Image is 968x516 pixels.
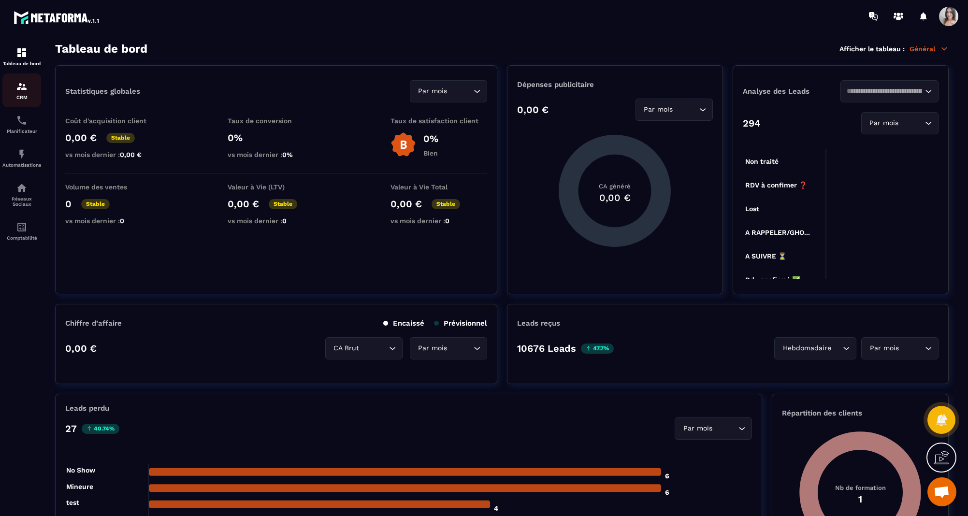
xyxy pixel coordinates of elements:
[2,196,41,207] p: Réseaux Sociaux
[745,276,801,284] tspan: Rdv confirmé ✅
[2,214,41,248] a: accountantaccountantComptabilité
[16,115,28,126] img: scheduler
[66,483,93,490] tspan: Mineure
[840,80,939,102] div: Search for option
[228,151,324,158] p: vs mois dernier :
[2,162,41,168] p: Automatisations
[390,132,416,158] img: b-badge-o.b3b20ee6.svg
[839,45,905,53] p: Afficher le tableau :
[282,151,293,158] span: 0%
[774,337,856,359] div: Search for option
[517,343,576,354] p: 10676 Leads
[780,343,833,354] span: Hebdomadaire
[282,217,287,225] span: 0
[65,151,162,158] p: vs mois dernier :
[2,40,41,73] a: formationformationTableau de bord
[745,252,787,260] tspan: A SUIVRE ⏳
[867,343,901,354] span: Par mois
[2,73,41,107] a: formationformationCRM
[636,99,713,121] div: Search for option
[66,466,96,474] tspan: No Show
[423,133,438,144] p: 0%
[745,158,779,165] tspan: Non traité
[416,86,449,97] span: Par mois
[65,343,97,354] p: 0,00 €
[743,87,841,96] p: Analyse des Leads
[714,423,736,434] input: Search for option
[361,343,387,354] input: Search for option
[120,151,142,158] span: 0,00 €
[517,104,549,115] p: 0,00 €
[867,118,901,129] span: Par mois
[445,217,449,225] span: 0
[65,198,72,210] p: 0
[16,221,28,233] img: accountant
[410,337,487,359] div: Search for option
[65,423,77,434] p: 27
[2,141,41,175] a: automationsautomationsAutomatisations
[269,199,297,209] p: Stable
[16,148,28,160] img: automations
[16,182,28,194] img: social-network
[390,183,487,191] p: Valeur à Vie Total
[65,87,140,96] p: Statistiques globales
[65,183,162,191] p: Volume des ventes
[745,181,808,189] tspan: RDV à confimer ❓
[675,417,752,440] div: Search for option
[66,499,79,506] tspan: test
[681,423,714,434] span: Par mois
[81,199,110,209] p: Stable
[901,118,923,129] input: Search for option
[861,337,939,359] div: Search for option
[16,47,28,58] img: formation
[517,80,713,89] p: Dépenses publicitaire
[390,198,422,210] p: 0,00 €
[228,198,259,210] p: 0,00 €
[675,104,697,115] input: Search for option
[390,117,487,125] p: Taux de satisfaction client
[517,319,560,328] p: Leads reçus
[383,319,424,328] p: Encaissé
[65,319,122,328] p: Chiffre d’affaire
[423,149,438,157] p: Bien
[927,477,956,506] a: Ouvrir le chat
[14,9,101,26] img: logo
[833,343,840,354] input: Search for option
[228,117,324,125] p: Taux de conversion
[449,343,471,354] input: Search for option
[106,133,135,143] p: Stable
[847,86,923,97] input: Search for option
[410,80,487,102] div: Search for option
[332,343,361,354] span: CA Brut
[432,199,460,209] p: Stable
[449,86,471,97] input: Search for option
[16,81,28,92] img: formation
[120,217,124,225] span: 0
[2,235,41,241] p: Comptabilité
[745,205,759,213] tspan: Lost
[2,95,41,100] p: CRM
[745,229,810,236] tspan: A RAPPELER/GHO...
[65,404,109,413] p: Leads perdu
[782,409,939,417] p: Répartition des clients
[82,424,119,434] p: 40.74%
[325,337,403,359] div: Search for option
[2,175,41,214] a: social-networksocial-networkRéseaux Sociaux
[65,117,162,125] p: Coût d'acquisition client
[55,42,147,56] h3: Tableau de bord
[228,217,324,225] p: vs mois dernier :
[2,107,41,141] a: schedulerschedulerPlanificateur
[228,183,324,191] p: Valeur à Vie (LTV)
[390,217,487,225] p: vs mois dernier :
[901,343,923,354] input: Search for option
[861,112,939,134] div: Search for option
[65,217,162,225] p: vs mois dernier :
[434,319,487,328] p: Prévisionnel
[743,117,761,129] p: 294
[65,132,97,143] p: 0,00 €
[2,61,41,66] p: Tableau de bord
[910,44,949,53] p: Général
[581,344,614,354] p: 47.7%
[416,343,449,354] span: Par mois
[2,129,41,134] p: Planificateur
